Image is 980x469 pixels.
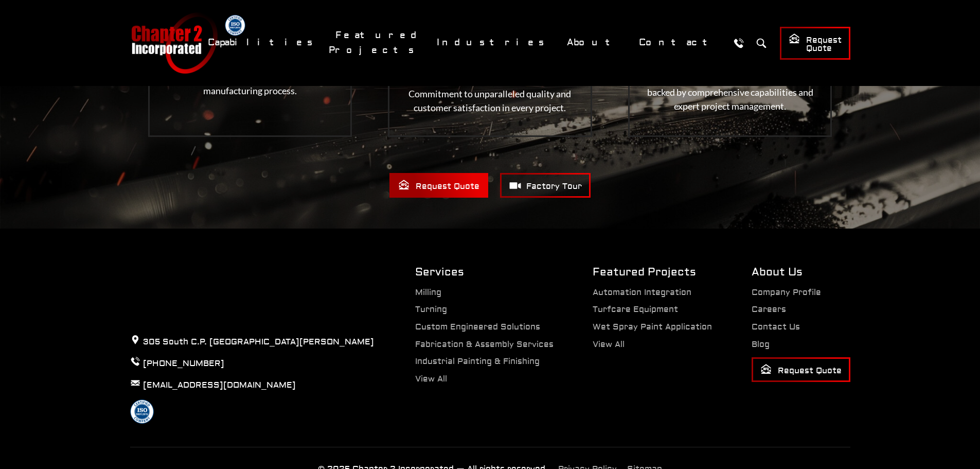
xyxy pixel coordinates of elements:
span: Factory Tour [509,179,582,192]
a: Industrial Painting & Finishing [415,356,540,367]
a: Custom Engineered Solutions [415,322,540,332]
a: Featured Projects [329,24,425,61]
a: Industries [430,31,555,54]
a: Contact Us [752,322,800,332]
a: Fabrication & Assembly Services [415,339,554,350]
a: Request Quote [389,173,488,198]
a: Wet Spray Paint Application [593,322,712,332]
a: Factory Tour [500,173,591,198]
a: Turning [415,304,447,315]
a: Call Us [729,33,749,53]
span: Request Quote [789,33,842,54]
h2: About Us [752,265,850,280]
span: Request Quote [398,179,479,192]
p: 305 South C.P. [GEOGRAPHIC_DATA][PERSON_NAME] [130,335,374,349]
h2: Featured Projects [593,265,712,280]
a: Automation Integration [593,287,691,298]
a: Turfcare Equipment [593,304,678,315]
a: Request Quote [780,27,850,60]
button: Search [752,33,771,53]
a: Milling [415,287,441,298]
a: Blog [752,339,770,350]
a: View All [593,339,625,350]
a: Careers [752,304,786,315]
a: [EMAIL_ADDRESS][DOMAIN_NAME] [143,380,296,390]
a: Company Profile [752,287,821,298]
a: Contact [632,31,724,54]
a: Chapter 2 Incorporated [130,12,218,74]
a: View All [415,374,447,384]
h2: Services [415,265,554,280]
a: [PHONE_NUMBER] [143,358,224,369]
span: Request Quote [760,363,842,376]
a: Request Quote [752,357,850,382]
a: About [560,31,627,54]
a: Capabilities [201,31,324,54]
